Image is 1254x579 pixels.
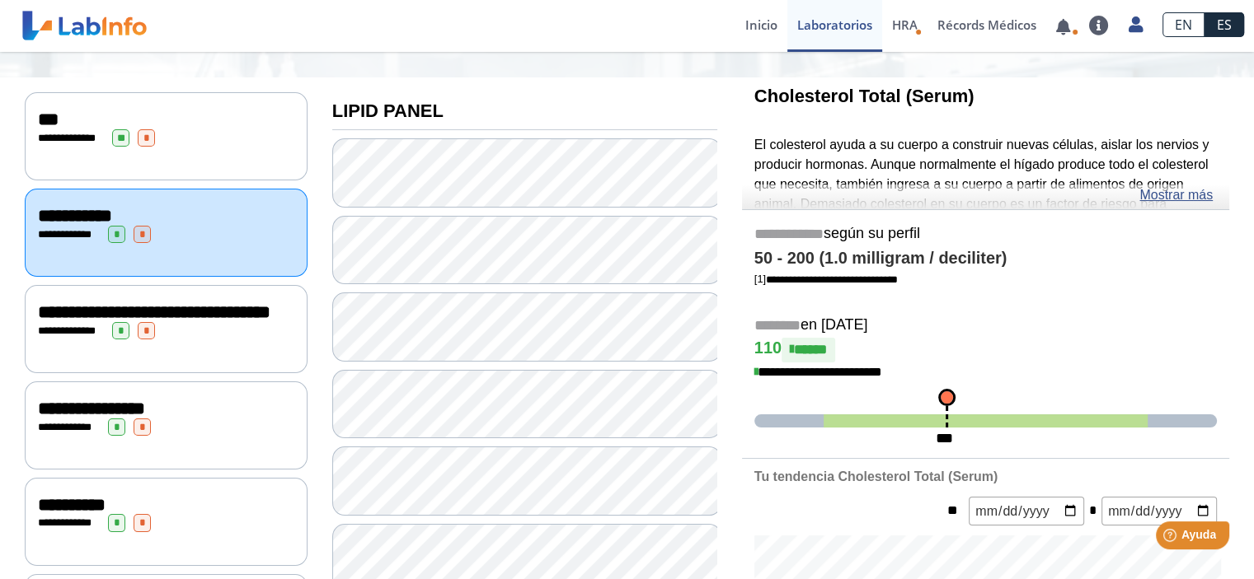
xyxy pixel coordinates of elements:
[754,273,898,285] a: [1]
[1101,497,1217,525] input: mm/dd/yyyy
[754,316,1217,335] h5: en [DATE]
[969,497,1084,525] input: mm/dd/yyyy
[1162,12,1205,37] a: EN
[332,100,444,121] b: LIPID PANEL
[754,249,1217,268] h4: 50 - 200 (1.0 milligram / deciliter)
[754,338,1217,362] h4: 110
[754,135,1217,312] p: El colesterol ayuda a su cuerpo a construir nuevas células, aislar los nervios y producir hormona...
[754,225,1217,244] h5: según su perfil
[1107,515,1236,561] iframe: Help widget launcher
[754,86,975,106] b: Cholesterol Total (Serum)
[1205,12,1244,37] a: ES
[892,16,918,33] span: HRA
[1139,185,1213,205] a: Mostrar más
[754,469,998,483] b: Tu tendencia Cholesterol Total (Serum)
